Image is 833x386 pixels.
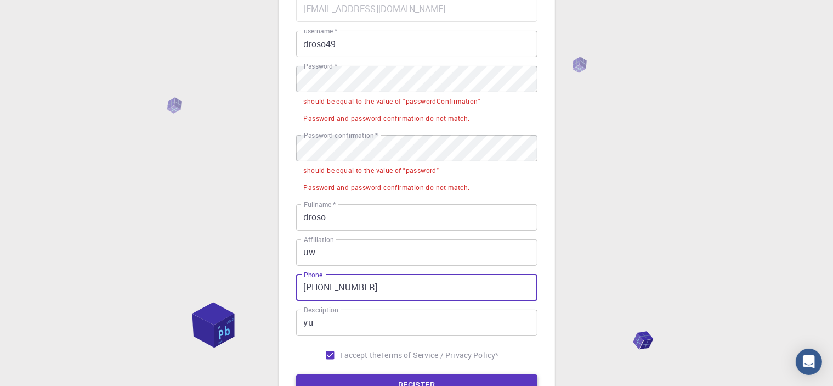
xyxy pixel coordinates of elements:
div: Password and password confirmation do not match. [304,182,470,193]
label: Description [304,305,338,315]
label: username [304,26,337,36]
div: Password and password confirmation do not match. [304,113,470,124]
label: Password [304,61,337,71]
label: Password confirmation [304,131,378,140]
label: Fullname [304,200,336,209]
label: Affiliation [304,235,333,244]
a: Terms of Service / Privacy Policy* [381,350,498,361]
label: Phone [304,270,322,279]
div: should be equal to the value of "passwordConfirmation" [304,96,481,107]
p: Terms of Service / Privacy Policy * [381,350,498,361]
span: I accept the [341,350,381,361]
div: Open Intercom Messenger [796,349,822,375]
div: should be equal to the value of "password" [304,165,439,176]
